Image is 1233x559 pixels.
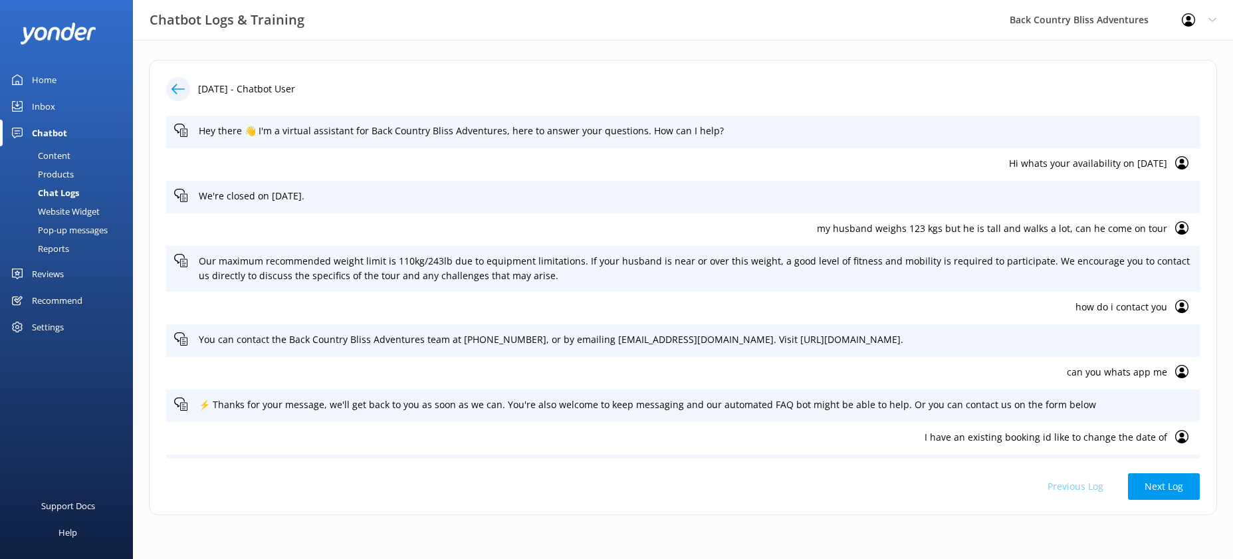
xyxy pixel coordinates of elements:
[20,23,96,45] img: yonder-white-logo.png
[8,239,69,258] div: Reports
[32,120,67,146] div: Chatbot
[174,156,1167,171] p: Hi whats your availability on [DATE]
[199,189,1192,203] p: We're closed on [DATE].
[174,300,1167,314] p: how do i contact you
[1128,473,1200,500] button: Next Log
[199,332,1192,347] p: You can contact the Back Country Bliss Adventures team at [PHONE_NUMBER], or by emailing [EMAIL_A...
[8,165,133,183] a: Products
[41,493,95,519] div: Support Docs
[32,287,82,314] div: Recommend
[199,124,1192,138] p: Hey there 👋 I'm a virtual assistant for Back Country Bliss Adventures, here to answer your questi...
[199,397,1192,412] p: ⚡ Thanks for your message, we'll get back to you as soon as we can. You're also welcome to keep m...
[8,165,74,183] div: Products
[174,365,1167,380] p: can you whats app me
[32,314,64,340] div: Settings
[8,183,133,202] a: Chat Logs
[8,202,133,221] a: Website Widget
[8,146,133,165] a: Content
[8,221,133,239] a: Pop-up messages
[199,254,1192,284] p: Our maximum recommended weight limit is 110kg/243lb due to equipment limitations. If your husband...
[174,430,1167,445] p: I have an existing booking id like to change the date of
[8,221,108,239] div: Pop-up messages
[198,82,295,96] p: [DATE] - Chatbot User
[8,146,70,165] div: Content
[32,261,64,287] div: Reviews
[58,519,77,546] div: Help
[8,183,79,202] div: Chat Logs
[174,221,1167,236] p: my husband weighs 123 kgs but he is tall and walks a lot, can he come on tour
[8,202,100,221] div: Website Widget
[150,9,304,31] h3: Chatbot Logs & Training
[32,93,55,120] div: Inbox
[8,239,133,258] a: Reports
[32,66,56,93] div: Home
